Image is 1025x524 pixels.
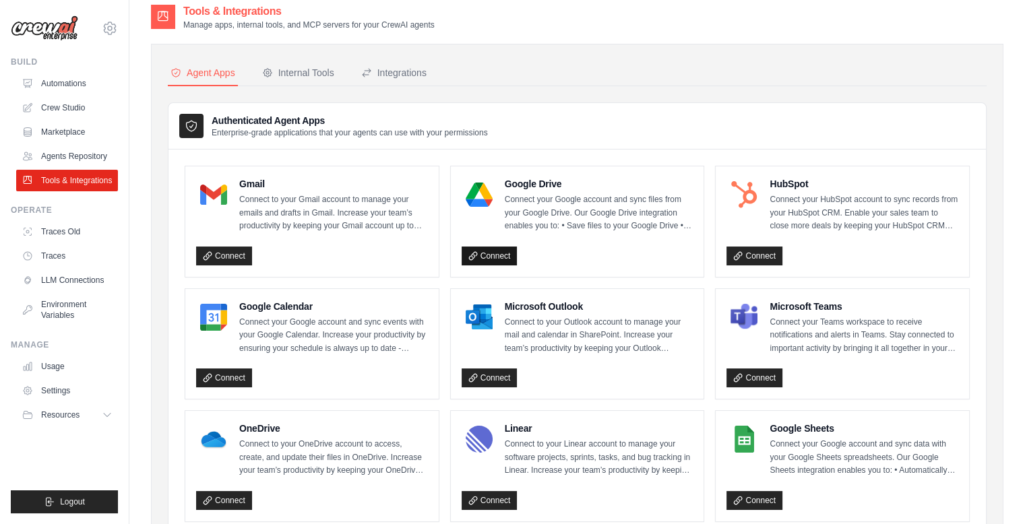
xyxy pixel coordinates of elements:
h4: Linear [505,422,693,435]
button: Integrations [359,61,429,86]
p: Connect your Google account and sync data with your Google Sheets spreadsheets. Our Google Sheets... [770,438,958,478]
a: Connect [196,491,252,510]
button: Agent Apps [168,61,238,86]
p: Connect your Google account and sync files from your Google Drive. Our Google Drive integration e... [505,193,693,233]
a: Connect [196,247,252,265]
a: Connect [462,247,518,265]
a: Automations [16,73,118,94]
a: Agents Repository [16,145,118,167]
img: Linear Logo [466,426,493,453]
div: Build [11,57,118,67]
span: Resources [41,410,80,420]
h4: Microsoft Outlook [505,300,693,313]
h3: Authenticated Agent Apps [212,114,488,127]
p: Connect to your Gmail account to manage your emails and drafts in Gmail. Increase your team’s pro... [239,193,428,233]
a: Marketplace [16,121,118,143]
p: Connect your HubSpot account to sync records from your HubSpot CRM. Enable your sales team to clo... [770,193,958,233]
img: HubSpot Logo [731,181,757,208]
a: Connect [726,368,782,387]
a: Traces Old [16,221,118,242]
img: Google Sheets Logo [731,426,757,453]
a: Connect [196,368,252,387]
img: Gmail Logo [200,181,227,208]
img: Logo [11,15,78,41]
p: Connect your Teams workspace to receive notifications and alerts in Teams. Stay connected to impo... [770,316,958,356]
a: Crew Studio [16,97,118,119]
a: Settings [16,380,118,401]
img: Google Calendar Logo [200,304,227,331]
h2: Tools & Integrations [183,3,435,20]
p: Connect to your Outlook account to manage your mail and calendar in SharePoint. Increase your tea... [505,316,693,356]
div: Integrations [361,66,427,79]
img: Microsoft Outlook Logo [466,304,493,331]
a: Connect [726,491,782,510]
h4: OneDrive [239,422,428,435]
a: LLM Connections [16,269,118,291]
img: Microsoft Teams Logo [731,304,757,331]
a: Traces [16,245,118,267]
span: Logout [60,496,85,507]
p: Enterprise-grade applications that your agents can use with your permissions [212,127,488,138]
a: Connect [462,491,518,510]
h4: Google Calendar [239,300,428,313]
p: Connect your Google account and sync events with your Google Calendar. Increase your productivity... [239,316,428,356]
div: Agent Apps [170,66,235,79]
a: Environment Variables [16,294,118,326]
button: Resources [16,404,118,426]
button: Internal Tools [259,61,337,86]
div: Operate [11,205,118,216]
p: Manage apps, internal tools, and MCP servers for your CrewAI agents [183,20,435,30]
h4: Gmail [239,177,428,191]
a: Connect [462,368,518,387]
div: Internal Tools [262,66,334,79]
a: Usage [16,356,118,377]
a: Tools & Integrations [16,170,118,191]
img: OneDrive Logo [200,426,227,453]
p: Connect to your OneDrive account to access, create, and update their files in OneDrive. Increase ... [239,438,428,478]
div: Manage [11,339,118,350]
img: Google Drive Logo [466,181,493,208]
button: Logout [11,490,118,513]
h4: Google Sheets [770,422,958,435]
h4: Google Drive [505,177,693,191]
p: Connect to your Linear account to manage your software projects, sprints, tasks, and bug tracking... [505,438,693,478]
h4: HubSpot [770,177,958,191]
a: Connect [726,247,782,265]
h4: Microsoft Teams [770,300,958,313]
